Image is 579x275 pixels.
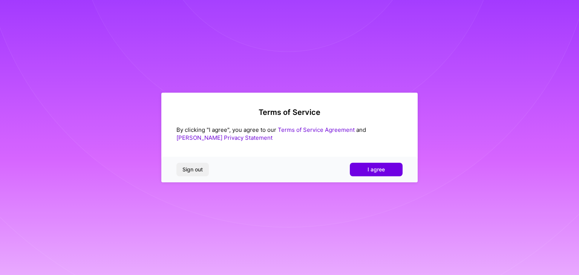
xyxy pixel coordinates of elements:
div: By clicking "I agree", you agree to our and [176,126,403,142]
button: I agree [350,163,403,176]
button: Sign out [176,163,209,176]
span: I agree [368,166,385,173]
h2: Terms of Service [176,108,403,117]
a: [PERSON_NAME] Privacy Statement [176,134,273,141]
a: Terms of Service Agreement [278,126,355,133]
span: Sign out [182,166,203,173]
